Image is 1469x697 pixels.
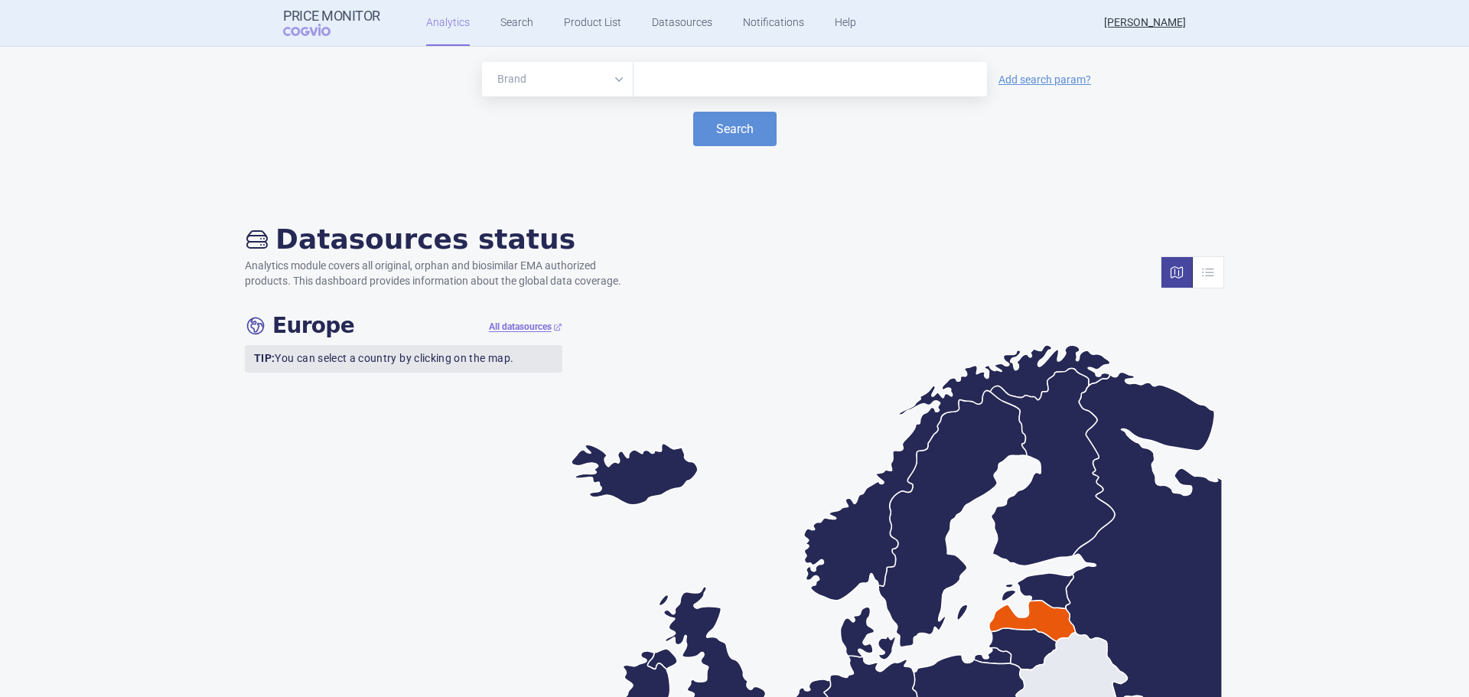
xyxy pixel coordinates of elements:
[283,8,380,24] strong: Price Monitor
[998,74,1091,85] a: Add search param?
[245,313,354,339] h4: Europe
[254,352,275,364] strong: TIP:
[693,112,777,146] button: Search
[245,345,562,373] p: You can select a country by clicking on the map.
[283,24,352,36] span: COGVIO
[245,223,637,256] h2: Datasources status
[489,321,562,334] a: All datasources
[283,8,380,37] a: Price MonitorCOGVIO
[245,259,637,288] p: Analytics module covers all original, orphan and biosimilar EMA authorized products. This dashboa...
